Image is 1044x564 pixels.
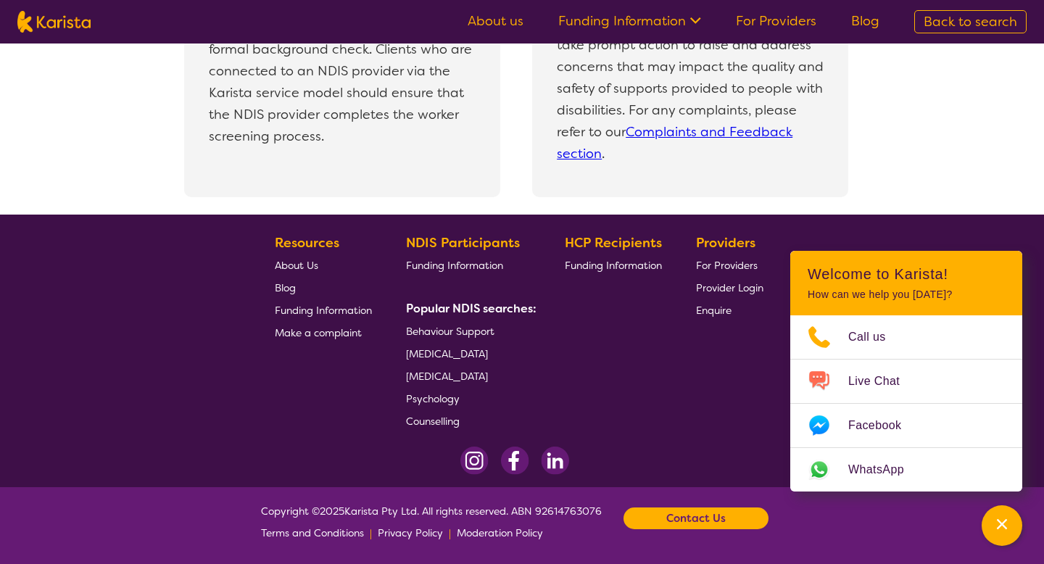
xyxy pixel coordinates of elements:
[565,234,662,252] b: HCP Recipients
[736,12,816,30] a: For Providers
[275,281,296,294] span: Blog
[275,321,372,344] a: Make a complaint
[457,526,543,539] span: Moderation Policy
[406,347,488,360] span: [MEDICAL_DATA]
[378,522,443,544] a: Privacy Policy
[406,234,520,252] b: NDIS Participants
[275,299,372,321] a: Funding Information
[261,522,364,544] a: Terms and Conditions
[406,342,531,365] a: [MEDICAL_DATA]
[406,370,488,383] span: [MEDICAL_DATA]
[406,365,531,387] a: [MEDICAL_DATA]
[261,500,602,544] span: Copyright © 2025 Karista Pty Ltd. All rights reserved. ABN 92614763076
[370,522,372,544] p: |
[275,259,318,272] span: About Us
[406,387,531,410] a: Psychology
[808,265,1005,283] h2: Welcome to Karista!
[406,392,460,405] span: Psychology
[848,415,919,436] span: Facebook
[406,259,503,272] span: Funding Information
[790,315,1022,492] ul: Choose channel
[848,326,903,348] span: Call us
[275,326,362,339] span: Make a complaint
[17,11,91,33] img: Karista logo
[848,459,921,481] span: WhatsApp
[565,259,662,272] span: Funding Information
[460,447,489,475] img: Instagram
[406,410,531,432] a: Counselling
[924,13,1017,30] span: Back to search
[790,251,1022,492] div: Channel Menu
[541,447,569,475] img: LinkedIn
[558,12,701,30] a: Funding Information
[449,522,451,544] p: |
[406,325,494,338] span: Behaviour Support
[790,448,1022,492] a: Web link opens in a new tab.
[406,320,531,342] a: Behaviour Support
[275,254,372,276] a: About Us
[696,234,755,252] b: Providers
[468,12,523,30] a: About us
[500,447,529,475] img: Facebook
[275,234,339,252] b: Resources
[696,304,732,317] span: Enquire
[696,259,758,272] span: For Providers
[696,281,763,294] span: Provider Login
[457,522,543,544] a: Moderation Policy
[808,289,1005,301] p: How can we help you [DATE]?
[565,254,662,276] a: Funding Information
[851,12,879,30] a: Blog
[406,301,536,316] b: Popular NDIS searches:
[696,254,763,276] a: For Providers
[261,526,364,539] span: Terms and Conditions
[275,304,372,317] span: Funding Information
[557,123,792,162] a: Complaints and Feedback section
[914,10,1027,33] a: Back to search
[666,507,726,529] b: Contact Us
[696,276,763,299] a: Provider Login
[378,526,443,539] span: Privacy Policy
[406,254,531,276] a: Funding Information
[275,276,372,299] a: Blog
[848,370,917,392] span: Live Chat
[406,415,460,428] span: Counselling
[982,505,1022,546] button: Channel Menu
[696,299,763,321] a: Enquire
